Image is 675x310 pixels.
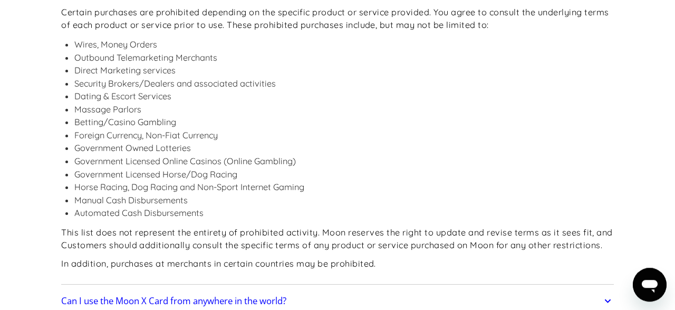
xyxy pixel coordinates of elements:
li: Direct Marketing services [74,64,614,77]
li: Outbound Telemarketing Merchants [74,51,614,64]
li: Government Owned Lotteries [74,142,614,155]
h2: Can I use the Moon X Card from anywhere in the world? [61,296,286,306]
li: Wires, Money Orders [74,38,614,51]
li: Massage Parlors [74,103,614,116]
li: Manual Cash Disbursements [74,194,614,207]
p: This list does not represent the entirety of prohibited activity. Moon reserves the right to upda... [61,226,614,252]
p: In addition, purchases at merchants in certain countries may be prohibited. [61,257,614,270]
li: Automated Cash Disbursements [74,206,614,220]
li: Government Licensed Online Casinos (Online Gambling) [74,155,614,168]
p: Certain purchases are prohibited depending on the specific product or service provided. You agree... [61,6,614,32]
li: Dating & Escort Services [74,90,614,103]
li: Betting/Casino Gambling [74,116,614,129]
iframe: Button to launch messaging window [633,268,667,302]
li: Foreign Currency, Non-Fiat Currency [74,129,614,142]
li: Government Licensed Horse/Dog Racing [74,168,614,181]
li: Horse Racing, Dog Racing and Non-Sport Internet Gaming [74,181,614,194]
li: Security Brokers/Dealers and associated activities [74,77,614,90]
